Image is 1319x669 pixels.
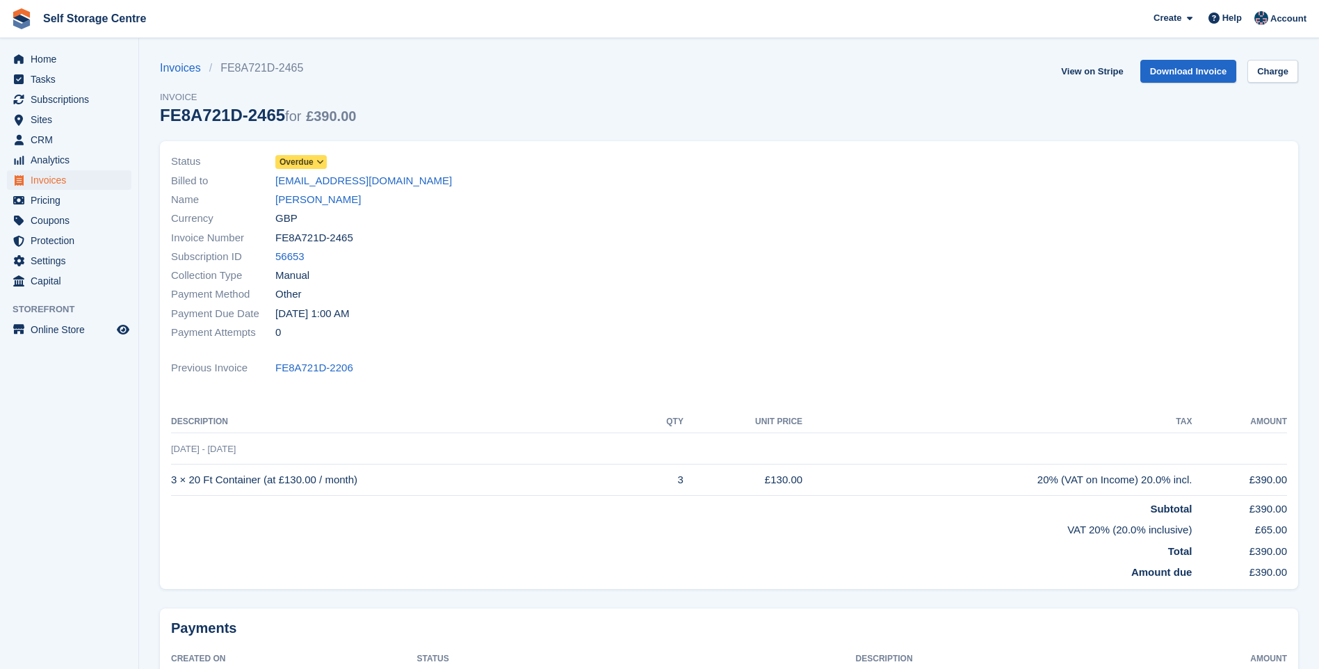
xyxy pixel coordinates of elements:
[31,90,114,109] span: Subscriptions
[7,271,131,291] a: menu
[7,150,131,170] a: menu
[275,211,298,227] span: GBP
[31,130,114,150] span: CRM
[1154,11,1181,25] span: Create
[171,517,1192,538] td: VAT 20% (20.0% inclusive)
[7,191,131,210] a: menu
[1192,538,1287,560] td: £390.00
[1055,60,1128,83] a: View on Stripe
[171,360,275,376] span: Previous Invoice
[275,249,305,265] a: 56653
[171,154,275,170] span: Status
[275,360,353,376] a: FE8A721D-2206
[31,320,114,339] span: Online Store
[171,444,236,454] span: [DATE] - [DATE]
[802,411,1192,433] th: Tax
[275,287,302,303] span: Other
[802,472,1192,488] div: 20% (VAT on Income) 20.0% incl.
[171,192,275,208] span: Name
[1192,517,1287,538] td: £65.00
[31,70,114,89] span: Tasks
[1140,60,1237,83] a: Download Invoice
[115,321,131,338] a: Preview store
[31,211,114,230] span: Coupons
[7,90,131,109] a: menu
[275,173,452,189] a: [EMAIL_ADDRESS][DOMAIN_NAME]
[7,110,131,129] a: menu
[1168,545,1192,557] strong: Total
[1222,11,1242,25] span: Help
[160,60,356,76] nav: breadcrumbs
[160,106,356,124] div: FE8A721D-2465
[171,620,1287,637] h2: Payments
[1192,465,1287,496] td: £390.00
[7,320,131,339] a: menu
[31,271,114,291] span: Capital
[275,192,361,208] a: [PERSON_NAME]
[38,7,152,30] a: Self Storage Centre
[1247,60,1298,83] a: Charge
[7,231,131,250] a: menu
[171,287,275,303] span: Payment Method
[275,154,327,170] a: Overdue
[31,251,114,271] span: Settings
[31,150,114,170] span: Analytics
[280,156,314,168] span: Overdue
[171,249,275,265] span: Subscription ID
[640,411,683,433] th: QTY
[31,170,114,190] span: Invoices
[13,303,138,316] span: Storefront
[171,411,640,433] th: Description
[275,325,281,341] span: 0
[171,268,275,284] span: Collection Type
[275,268,309,284] span: Manual
[275,230,353,246] span: FE8A721D-2465
[7,130,131,150] a: menu
[1270,12,1306,26] span: Account
[31,231,114,250] span: Protection
[31,191,114,210] span: Pricing
[171,173,275,189] span: Billed to
[683,465,802,496] td: £130.00
[7,49,131,69] a: menu
[1192,495,1287,517] td: £390.00
[171,325,275,341] span: Payment Attempts
[171,465,640,496] td: 3 × 20 Ft Container (at £130.00 / month)
[171,306,275,322] span: Payment Due Date
[1150,503,1192,515] strong: Subtotal
[7,211,131,230] a: menu
[640,465,683,496] td: 3
[31,110,114,129] span: Sites
[11,8,32,29] img: stora-icon-8386f47178a22dfd0bd8f6a31ec36ba5ce8667c1dd55bd0f319d3a0aa187defe.svg
[683,411,802,433] th: Unit Price
[7,70,131,89] a: menu
[160,60,209,76] a: Invoices
[1254,11,1268,25] img: Clair Cole
[275,306,349,322] time: 2025-08-17 00:00:00 UTC
[285,108,301,124] span: for
[1192,411,1287,433] th: Amount
[7,170,131,190] a: menu
[306,108,356,124] span: £390.00
[1131,566,1192,578] strong: Amount due
[31,49,114,69] span: Home
[7,251,131,271] a: menu
[160,90,356,104] span: Invoice
[171,230,275,246] span: Invoice Number
[1192,559,1287,581] td: £390.00
[171,211,275,227] span: Currency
